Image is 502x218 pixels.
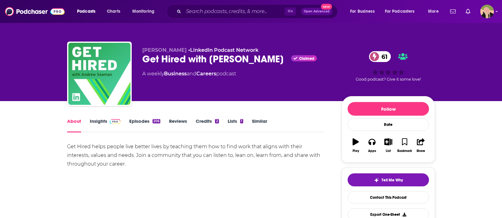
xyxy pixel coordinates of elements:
button: List [380,134,396,157]
button: open menu [73,7,103,16]
button: Play [348,134,364,157]
img: Get Hired with Andrew Seaman [68,43,130,105]
a: InsightsPodchaser Pro [90,118,121,132]
span: Charts [107,7,120,16]
span: New [321,4,332,10]
img: User Profile [480,5,494,18]
span: Open Advanced [304,10,330,13]
a: Reviews [169,118,187,132]
button: Follow [348,102,429,116]
input: Search podcasts, credits, & more... [184,7,285,16]
span: [PERSON_NAME] [142,47,187,53]
img: tell me why sparkle [374,178,379,183]
div: Play [353,149,359,153]
div: List [386,149,391,153]
span: ⌘ K [285,7,296,16]
a: Lists1 [228,118,243,132]
a: Show notifications dropdown [448,6,458,17]
div: 206 [153,119,160,123]
button: open menu [346,7,382,16]
span: Claimed [299,57,314,60]
span: Monitoring [132,7,154,16]
a: About [67,118,81,132]
div: A weekly podcast [142,70,236,78]
div: Search podcasts, credits, & more... [172,4,344,19]
button: open menu [381,7,424,16]
button: Apps [364,134,380,157]
a: Show notifications dropdown [463,6,473,17]
a: Charts [103,7,124,16]
div: Share [417,149,425,153]
span: • [188,47,258,53]
div: Rate [348,118,429,131]
button: Open AdvancedNew [301,8,332,15]
span: and [187,71,196,77]
button: tell me why sparkleTell Me Why [348,173,429,186]
button: Bookmark [396,134,413,157]
div: 1 [240,119,243,123]
span: Podcasts [77,7,95,16]
a: Contact This Podcast [348,191,429,203]
div: Bookmark [397,149,412,153]
a: Similar [252,118,267,132]
span: Good podcast? Give it some love! [356,77,421,82]
span: More [428,7,439,16]
button: Share [413,134,429,157]
a: Business [164,71,187,77]
span: 61 [375,51,391,62]
span: For Podcasters [385,7,415,16]
a: LinkedIn Podcast Network [190,47,258,53]
button: Show profile menu [480,5,494,18]
button: open menu [128,7,162,16]
div: Get Hired helps people live better lives by teaching them how to find work that aligns with their... [67,142,323,168]
img: Podchaser - Follow, Share and Rate Podcasts [5,6,65,17]
span: Tell Me Why [381,178,403,183]
a: Careers [196,71,216,77]
span: For Business [350,7,375,16]
a: Episodes206 [129,118,160,132]
div: 61Good podcast? Give it some love! [342,47,435,86]
img: Podchaser Pro [110,119,121,124]
button: open menu [424,7,446,16]
div: 2 [215,119,219,123]
span: Logged in as KatMcMahonn [480,5,494,18]
a: Credits2 [196,118,219,132]
a: 61 [369,51,391,62]
div: Apps [368,149,376,153]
